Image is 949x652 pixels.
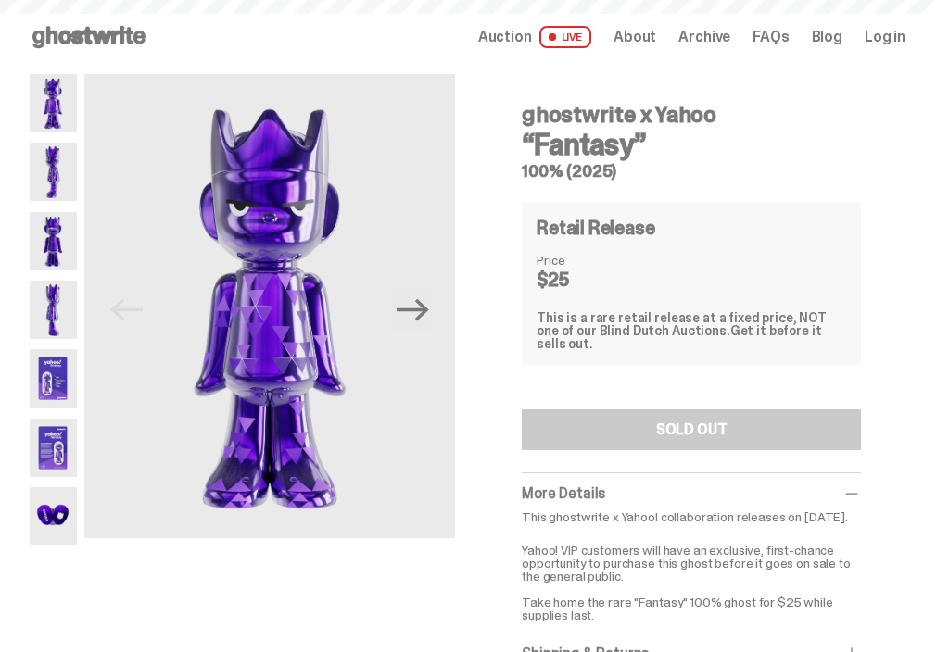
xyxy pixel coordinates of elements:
p: Yahoo! VIP customers will have an exclusive, first-chance opportunity to purchase this ghost befo... [522,531,861,621]
span: More Details [522,483,605,503]
img: Yahoo-HG---1.png [30,74,77,132]
a: FAQs [753,30,789,44]
a: Log in [865,30,905,44]
img: Yahoo-HG---2.png [30,143,77,201]
a: Archive [678,30,730,44]
dd: $25 [537,270,629,289]
img: Yahoo-HG---1.png [84,74,456,538]
img: Yahoo-HG---3.png [30,212,77,270]
div: SOLD OUT [656,422,728,437]
img: Yahoo-HG---4.png [30,281,77,339]
img: Yahoo-HG---5.png [30,349,77,407]
a: Auction LIVE [478,26,591,48]
img: Yahoo-HG---7.png [30,487,77,545]
span: Auction [478,30,532,44]
dt: Price [537,254,629,267]
button: Next [392,290,433,331]
p: This ghostwrite x Yahoo! collaboration releases on [DATE]. [522,510,861,523]
span: Get it before it sells out. [537,322,821,352]
h3: “Fantasy” [522,130,861,159]
div: This is a rare retail release at a fixed price, NOT one of our Blind Dutch Auctions. [537,311,846,350]
img: Yahoo-HG---6.png [30,419,77,477]
a: About [614,30,656,44]
span: LIVE [539,26,592,48]
a: Blog [812,30,842,44]
h4: Retail Release [537,219,654,237]
button: SOLD OUT [522,409,861,450]
h5: 100% (2025) [522,163,861,180]
h4: ghostwrite x Yahoo [522,104,861,126]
